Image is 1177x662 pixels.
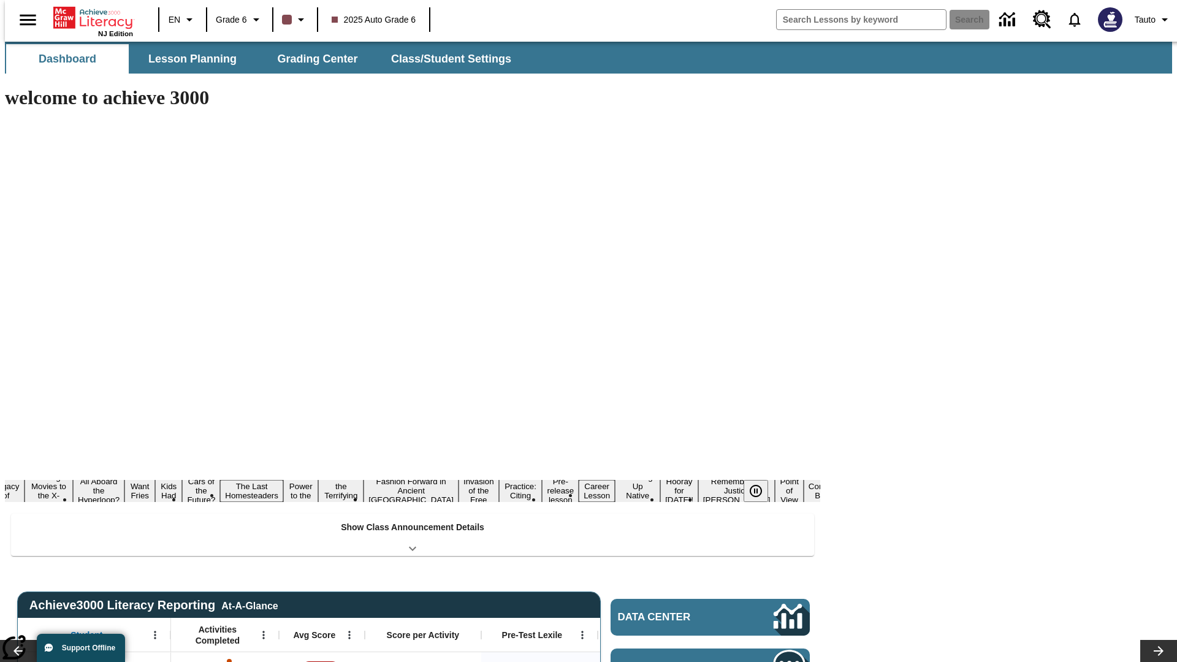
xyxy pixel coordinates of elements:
button: Open Menu [146,626,164,644]
button: Slide 19 The Constitution's Balancing Act [804,471,863,511]
button: Slide 14 Career Lesson [579,480,615,502]
span: Activities Completed [177,624,258,646]
input: search field [777,10,946,29]
button: Open Menu [254,626,273,644]
button: Slide 11 The Invasion of the Free CD [459,466,499,516]
button: Class color is dark brown. Change class color [277,9,313,31]
button: Slide 10 Fashion Forward in Ancient Rome [364,475,459,506]
span: Tauto [1135,13,1156,26]
a: Data Center [611,599,810,636]
span: Support Offline [62,644,115,652]
button: Grading Center [256,44,379,74]
button: Slide 15 Cooking Up Native Traditions [615,471,660,511]
button: Slide 8 Solar Power to the People [283,471,319,511]
button: Open Menu [340,626,359,644]
button: Slide 18 Point of View [775,475,803,506]
div: Pause [744,480,780,502]
div: Home [53,4,133,37]
button: Slide 7 The Last Homesteaders [220,480,283,502]
div: Show Class Announcement Details [11,514,814,556]
a: Home [53,6,133,30]
button: Slide 16 Hooray for Constitution Day! [660,475,698,506]
p: Show Class Announcement Details [341,521,484,534]
span: Grade 6 [216,13,247,26]
span: Data Center [618,611,733,623]
img: Avatar [1098,7,1122,32]
span: Avg Score [293,630,335,641]
button: Lesson carousel, Next [1140,640,1177,662]
a: Notifications [1059,4,1091,36]
span: EN [169,13,180,26]
button: Slide 5 Dirty Jobs Kids Had To Do [155,462,182,520]
span: NJ Edition [98,30,133,37]
span: Student [70,630,102,641]
span: 2025 Auto Grade 6 [332,13,416,26]
button: Lesson Planning [131,44,254,74]
a: Resource Center, Will open in new tab [1026,3,1059,36]
div: SubNavbar [5,42,1172,74]
button: Class/Student Settings [381,44,521,74]
button: Profile/Settings [1130,9,1177,31]
a: Data Center [992,3,1026,37]
button: Slide 12 Mixed Practice: Citing Evidence [499,471,543,511]
div: At-A-Glance [221,598,278,612]
button: Slide 13 Pre-release lesson [542,475,579,506]
button: Open Menu [573,626,592,644]
button: Grade: Grade 6, Select a grade [211,9,269,31]
button: Slide 6 Cars of the Future? [182,475,220,506]
button: Slide 17 Remembering Justice O'Connor [698,475,775,506]
button: Slide 2 Taking Movies to the X-Dimension [25,471,73,511]
h1: welcome to achieve 3000 [5,86,820,109]
div: SubNavbar [5,44,522,74]
span: Score per Activity [387,630,460,641]
span: Achieve3000 Literacy Reporting [29,598,278,612]
span: Pre-Test Lexile [502,630,563,641]
button: Language: EN, Select a language [163,9,202,31]
button: Slide 4 Do You Want Fries With That? [124,462,155,520]
button: Support Offline [37,634,125,662]
button: Dashboard [6,44,129,74]
button: Slide 3 All Aboard the Hyperloop? [73,475,124,506]
button: Open side menu [10,2,46,38]
button: Pause [744,480,768,502]
button: Select a new avatar [1091,4,1130,36]
button: Slide 9 Attack of the Terrifying Tomatoes [318,471,364,511]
